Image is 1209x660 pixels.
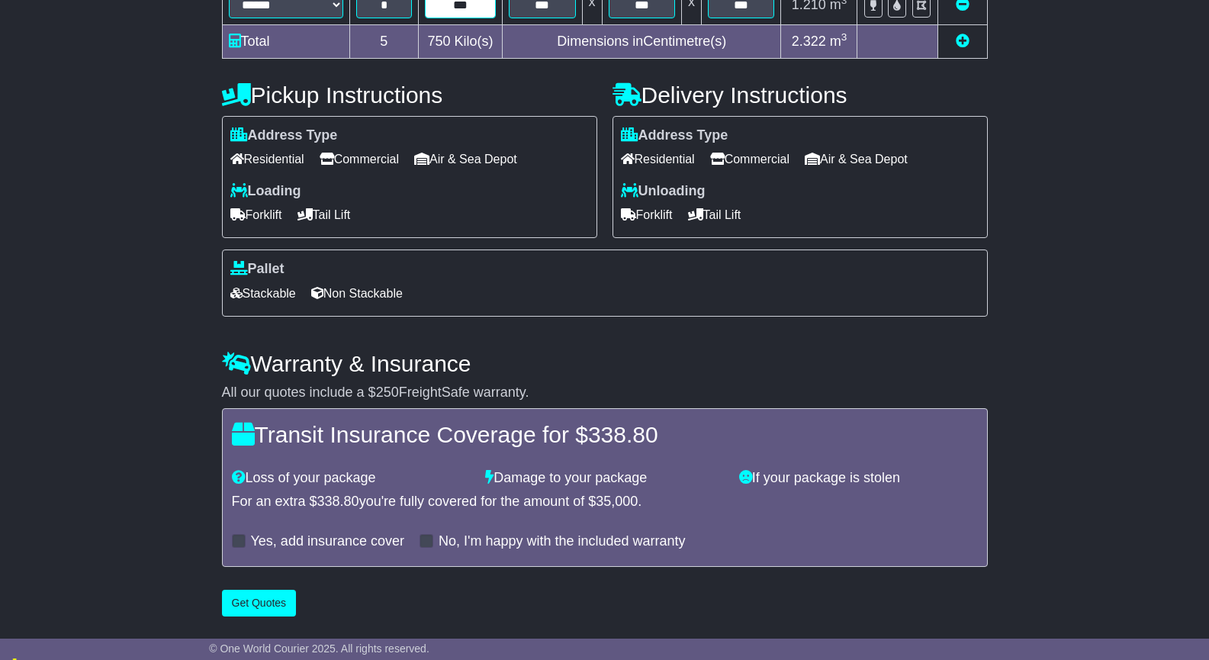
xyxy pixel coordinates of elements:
[477,470,732,487] div: Damage to your package
[222,82,597,108] h4: Pickup Instructions
[224,470,478,487] div: Loss of your package
[320,147,399,171] span: Commercial
[688,203,741,227] span: Tail Lift
[232,422,978,447] h4: Transit Insurance Coverage for $
[503,24,781,58] td: Dimensions in Centimetre(s)
[621,147,695,171] span: Residential
[209,642,429,655] span: © One World Courier 2025. All rights reserved.
[230,127,338,144] label: Address Type
[588,422,658,447] span: 338.80
[710,147,789,171] span: Commercial
[830,34,847,49] span: m
[230,261,285,278] label: Pallet
[439,533,686,550] label: No, I'm happy with the included warranty
[376,385,399,400] span: 250
[317,494,359,509] span: 338.80
[621,183,706,200] label: Unloading
[311,282,403,305] span: Non Stackable
[596,494,638,509] span: 35,000
[732,470,986,487] div: If your package is stolen
[419,24,503,58] td: Kilo(s)
[349,24,419,58] td: 5
[428,34,451,49] span: 750
[222,24,349,58] td: Total
[621,203,673,227] span: Forklift
[230,147,304,171] span: Residential
[841,31,847,43] sup: 3
[222,385,988,401] div: All our quotes include a $ FreightSafe warranty.
[230,203,282,227] span: Forklift
[232,494,978,510] div: For an extra $ you're fully covered for the amount of $ .
[613,82,988,108] h4: Delivery Instructions
[805,147,908,171] span: Air & Sea Depot
[297,203,351,227] span: Tail Lift
[792,34,826,49] span: 2.322
[621,127,728,144] label: Address Type
[230,183,301,200] label: Loading
[222,590,297,617] button: Get Quotes
[230,282,296,305] span: Stackable
[414,147,517,171] span: Air & Sea Depot
[956,34,969,49] a: Add new item
[251,533,404,550] label: Yes, add insurance cover
[222,351,988,376] h4: Warranty & Insurance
